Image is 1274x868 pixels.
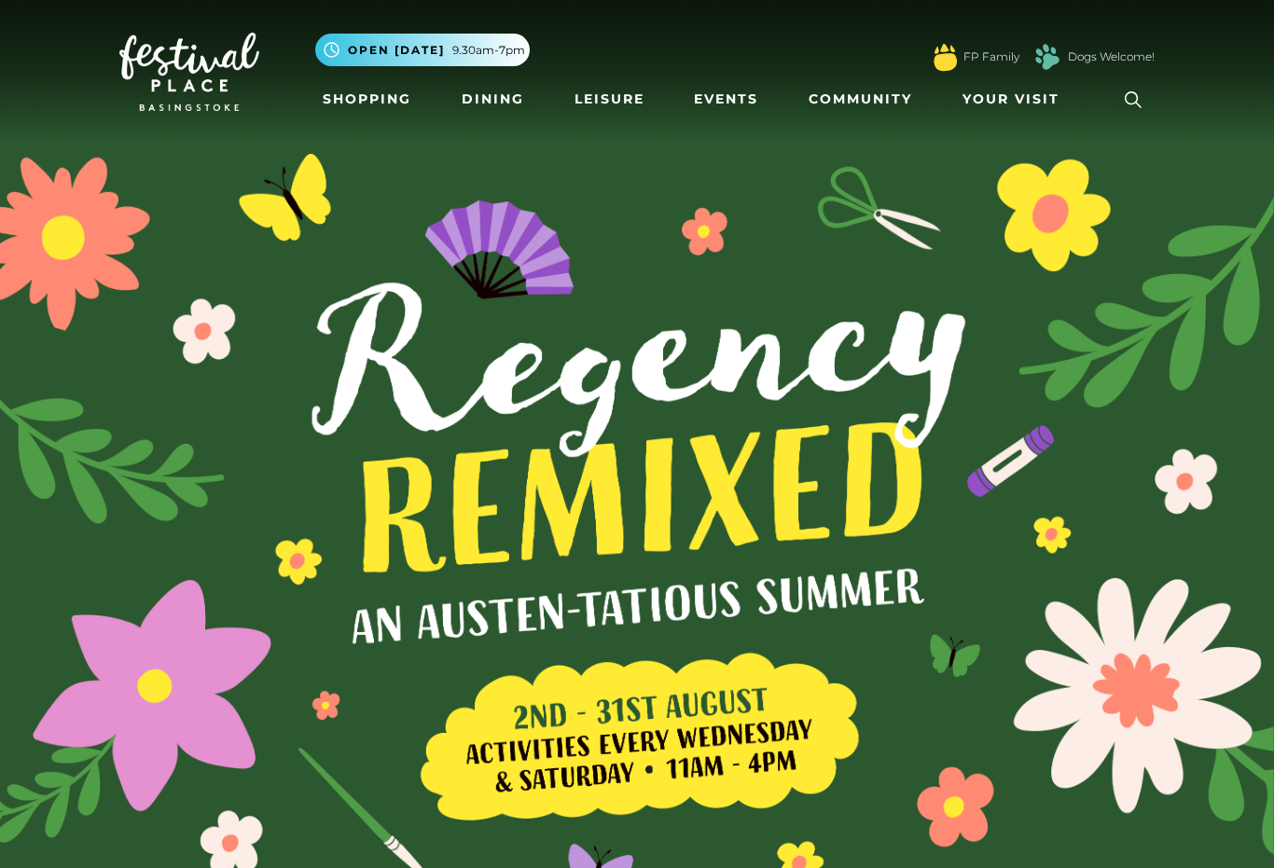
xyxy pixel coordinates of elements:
img: Festival Place Logo [119,33,259,111]
a: Leisure [567,82,652,117]
a: Events [686,82,766,117]
a: Community [801,82,920,117]
span: Your Visit [962,90,1059,109]
a: Your Visit [955,82,1076,117]
a: Dogs Welcome! [1068,48,1155,65]
a: Dining [454,82,532,117]
button: Open [DATE] 9.30am-7pm [315,34,530,66]
a: Shopping [315,82,419,117]
span: 9.30am-7pm [452,42,525,59]
span: Open [DATE] [348,42,445,59]
a: FP Family [963,48,1019,65]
